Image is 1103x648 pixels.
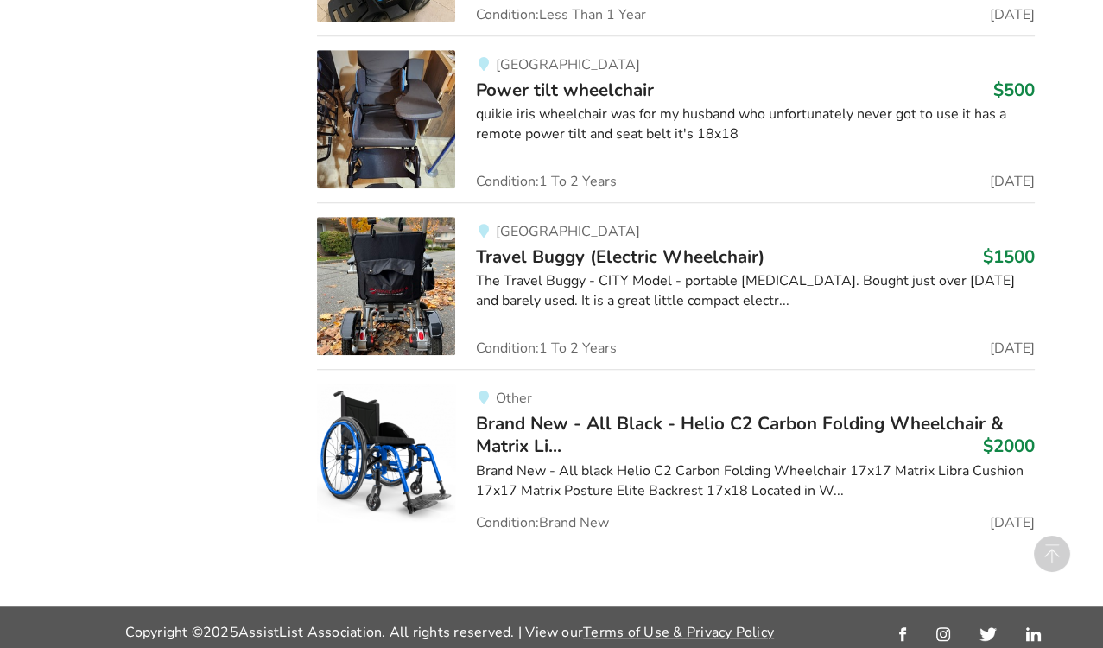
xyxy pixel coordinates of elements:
h3: $2000 [983,435,1035,457]
span: Condition: 1 To 2 Years [476,175,617,188]
span: [GEOGRAPHIC_DATA] [496,55,640,74]
img: linkedin_link [1026,627,1041,641]
span: Travel Buggy (Electric Wheelchair) [476,245,764,269]
span: Power tilt wheelchair [476,78,654,102]
span: [GEOGRAPHIC_DATA] [496,222,640,241]
span: [DATE] [990,8,1035,22]
span: Brand New - All Black - Helio C2 Carbon Folding Wheelchair & Matrix Li... [476,411,1004,458]
h3: $500 [993,79,1035,101]
span: Condition: Less Than 1 Year [476,8,646,22]
img: instagram_link [936,627,950,641]
img: twitter_link [979,627,996,641]
img: mobility-travel buggy (electric wheelchair) [317,217,455,355]
img: facebook_link [899,627,906,641]
span: Condition: 1 To 2 Years [476,341,617,355]
div: Brand New - All black Helio C2 Carbon Folding Wheelchair 17x17 Matrix Libra Cushion 17x17 Matrix ... [476,461,1035,501]
span: [DATE] [990,175,1035,188]
img: mobility-brand new - all black - helio c2 carbon folding wheelchair & matrix libra cushion & matr... [317,384,455,522]
div: quikie iris wheelchair was for my husband who unfortunately never got to use it has a remote powe... [476,105,1035,144]
a: mobility-brand new - all black - helio c2 carbon folding wheelchair & matrix libra cushion & matr... [317,369,1035,530]
a: mobility-power tilt wheelchair [GEOGRAPHIC_DATA]Power tilt wheelchair$500quikie iris wheelchair w... [317,35,1035,202]
a: mobility-travel buggy (electric wheelchair)[GEOGRAPHIC_DATA]Travel Buggy (Electric Wheelchair)$15... [317,202,1035,369]
h3: $1500 [983,245,1035,268]
img: mobility-power tilt wheelchair [317,50,455,188]
div: The Travel Buggy - CITY Model - portable [MEDICAL_DATA]. Bought just over [DATE] and barely used.... [476,271,1035,311]
span: [DATE] [990,516,1035,530]
span: Other [496,389,532,408]
span: Condition: Brand New [476,516,609,530]
span: [DATE] [990,341,1035,355]
a: Terms of Use & Privacy Policy [583,623,774,642]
